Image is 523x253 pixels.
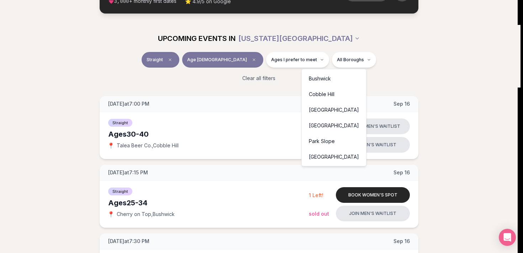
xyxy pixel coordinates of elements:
[303,118,365,133] div: [GEOGRAPHIC_DATA]
[303,102,365,118] div: [GEOGRAPHIC_DATA]
[303,149,365,165] div: [GEOGRAPHIC_DATA]
[303,71,365,86] div: Bushwick
[303,133,365,149] div: Park Slope
[303,86,365,102] div: Cobble Hill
